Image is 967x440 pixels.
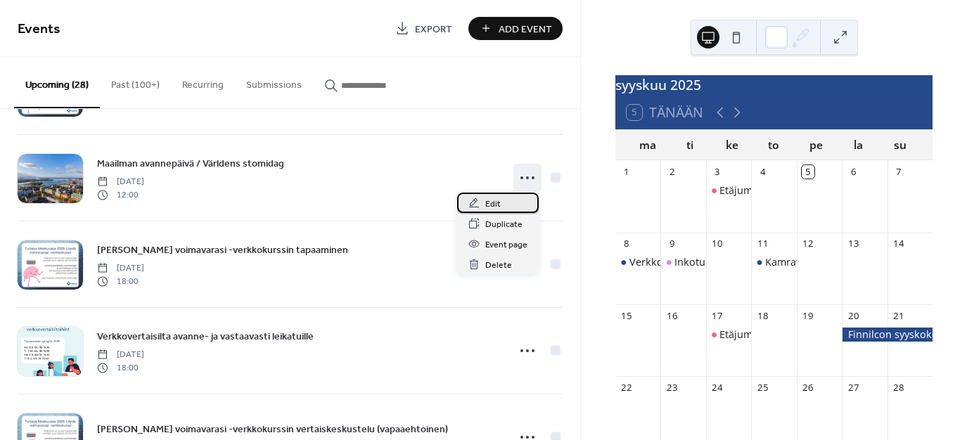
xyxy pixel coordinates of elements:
[756,382,769,394] div: 25
[97,243,348,258] span: [PERSON_NAME] voimavarasi -verkkokurssin tapaaminen
[719,328,858,342] div: Etäjumppa suolistoleikatuille
[847,382,859,394] div: 27
[14,57,100,108] button: Upcoming (28)
[802,382,814,394] div: 26
[711,382,724,394] div: 24
[620,309,633,322] div: 15
[892,382,905,394] div: 28
[666,238,679,250] div: 9
[415,22,452,37] span: Export
[837,130,879,160] div: la
[627,130,669,160] div: ma
[97,330,314,344] span: Verkkovertaisilta avanne- ja vastaavasti leikatuille
[468,17,563,40] button: Add Event
[485,197,501,212] span: Edit
[666,165,679,178] div: 2
[711,165,724,178] div: 3
[751,255,796,269] div: Kamratstödsmöte för stomi- och reservoaropererade
[485,238,527,252] span: Event page
[499,22,552,37] span: Add Event
[97,275,144,287] span: 18:00
[847,238,859,250] div: 13
[669,130,711,160] div: ti
[842,328,933,342] div: Finnilcon syyskokous ja Pohjois-Karjalan Ilcon 40-vuotisjuhlat Joensuussa 20.–21.9.2025
[615,75,933,96] div: syyskuu 2025
[711,238,724,250] div: 10
[892,165,905,178] div: 7
[97,361,144,374] span: 18:00
[802,309,814,322] div: 19
[485,258,512,273] span: Delete
[711,130,753,160] div: ke
[620,165,633,178] div: 1
[620,238,633,250] div: 8
[97,242,348,258] a: [PERSON_NAME] voimavarasi -verkkokurssin tapaaminen
[660,255,705,269] div: Inkotuki-etätietoilta
[385,17,463,40] a: Export
[629,255,866,269] div: Verkkovertaisilta avanne- ja vastaavasti leikatuille
[97,328,314,344] a: Verkkovertaisilta avanne- ja vastaavasti leikatuille
[97,176,144,188] span: [DATE]
[97,155,284,172] a: Maailman avannepäivä / Världens stomidag
[756,309,769,322] div: 18
[615,255,660,269] div: Verkkovertaisilta avanne- ja vastaavasti leikatuille
[756,238,769,250] div: 11
[719,183,858,198] div: Etäjumppa suolistoleikatuille
[802,165,814,178] div: 5
[620,382,633,394] div: 22
[847,309,859,322] div: 20
[879,130,921,160] div: su
[100,57,171,107] button: Past (100+)
[756,165,769,178] div: 4
[795,130,837,160] div: pe
[666,382,679,394] div: 23
[847,165,859,178] div: 6
[97,262,144,275] span: [DATE]
[18,15,60,43] span: Events
[753,130,795,160] div: to
[674,255,769,269] div: Inkotuki-etätietoilta
[97,421,448,437] a: [PERSON_NAME] voimavarasi -verkkokurssin vertaiskeskustelu (vapaaehtoinen)
[97,422,448,437] span: [PERSON_NAME] voimavarasi -verkkokurssin vertaiskeskustelu (vapaaehtoinen)
[711,309,724,322] div: 17
[706,328,751,342] div: Etäjumppa suolistoleikatuille
[97,349,144,361] span: [DATE]
[892,238,905,250] div: 14
[802,238,814,250] div: 12
[892,309,905,322] div: 21
[485,217,523,232] span: Duplicate
[97,188,144,201] span: 12:00
[235,57,313,107] button: Submissions
[666,309,679,322] div: 16
[171,57,235,107] button: Recurring
[97,157,284,172] span: Maailman avannepäivä / Världens stomidag
[706,183,751,198] div: Etäjumppa suolistoleikatuille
